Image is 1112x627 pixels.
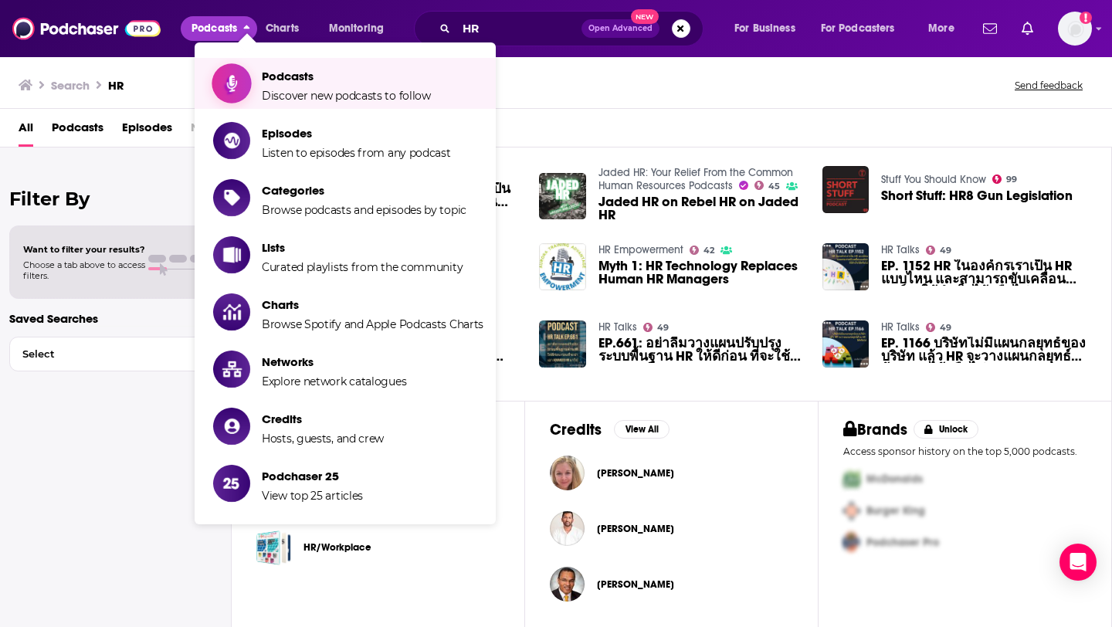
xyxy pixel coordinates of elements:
[181,16,257,41] button: close menu
[837,495,866,527] img: Second Pro Logo
[550,560,793,609] button: Freeman HrabowskiFreeman Hrabowski
[539,320,586,368] img: EP.661: อย่าลืมวางแผนปรับปรุงระบบพื้นฐาน HR ให้ดีก่อน ที่จะใช้ระบบ Advanced HR
[843,446,1087,457] p: Access sponsor history on the top 5,000 podcasts.
[881,173,986,186] a: Stuff You Should Know
[881,320,920,334] a: HR Talks
[256,16,308,41] a: Charts
[822,166,870,213] img: Short Stuff: HR8 Gun Legislation
[550,504,793,554] button: Hrishikesh HirwayHrishikesh Hirway
[192,18,237,39] span: Podcasts
[598,259,804,286] a: Myth 1: HR Technology Replaces Human HR Managers
[1010,79,1087,92] button: Send feedback
[657,324,669,331] span: 49
[881,337,1087,363] a: EP. 1166 บริษัทไม่มีแผนกลยุทธ์ของบริษัท แล้ว HR จะวางแผนกลยุทธ์ด้าน HR ได้หรือไม่
[597,578,674,591] span: [PERSON_NAME]
[23,259,145,281] span: Choose a tab above to access filters.
[1006,176,1017,183] span: 99
[597,467,674,480] a: Jessie Hronešová
[843,420,907,439] h2: Brands
[550,420,670,439] a: CreditsView All
[754,181,780,190] a: 45
[614,420,670,439] button: View All
[597,467,674,480] span: [PERSON_NAME]
[588,25,653,32] span: Open Advanced
[262,375,406,388] span: Explore network catalogues
[837,463,866,495] img: First Pro Logo
[52,115,103,147] a: Podcasts
[581,19,659,38] button: Open AdvancedNew
[926,246,951,255] a: 49
[598,166,793,192] a: Jaded HR: Your Relief From the Common Human Resources Podcasts
[1015,15,1039,42] a: Show notifications dropdown
[329,18,384,39] span: Monitoring
[928,18,954,39] span: More
[1059,544,1097,581] div: Open Intercom Messenger
[12,14,161,43] img: Podchaser - Follow, Share and Rate Podcasts
[9,188,222,210] h2: Filter By
[9,337,222,371] button: Select
[262,203,466,217] span: Browse podcasts and episodes by topic
[1058,12,1092,46] button: Show profile menu
[866,536,939,549] span: Podchaser Pro
[811,16,917,41] button: open menu
[262,432,384,446] span: Hosts, guests, and crew
[262,297,483,312] span: Charts
[550,456,585,490] img: Jessie Hronešová
[429,11,718,46] div: Search podcasts, credits, & more...
[550,449,793,498] button: Jessie HronešováJessie Hronešová
[917,16,974,41] button: open menu
[262,469,363,483] span: Podchaser 25
[703,247,714,254] span: 42
[597,523,674,535] a: Hrishikesh Hirway
[598,195,804,222] a: Jaded HR on Rebel HR on Jaded HR
[10,349,188,359] span: Select
[598,320,637,334] a: HR Talks
[303,539,371,556] a: HR/Workplace
[1058,12,1092,46] span: Logged in as elliesachs09
[940,324,951,331] span: 49
[926,323,951,332] a: 49
[256,530,291,565] a: HR/Workplace
[262,183,466,198] span: Categories
[550,567,585,602] a: Freeman Hrabowski
[262,69,431,83] span: Podcasts
[881,189,1073,202] a: Short Stuff: HR8 Gun Legislation
[51,78,90,93] h3: Search
[262,317,483,331] span: Browse Spotify and Apple Podcasts Charts
[881,243,920,256] a: HR Talks
[539,243,586,290] a: Myth 1: HR Technology Replaces Human HR Managers
[262,240,463,255] span: Lists
[914,420,979,439] button: Unlock
[837,527,866,558] img: Third Pro Logo
[866,473,923,486] span: McDonalds
[266,18,299,39] span: Charts
[992,175,1017,184] a: 99
[940,247,951,254] span: 49
[122,115,172,147] span: Episodes
[866,504,925,517] span: Burger King
[262,489,363,503] span: View top 25 articles
[821,18,895,39] span: For Podcasters
[19,115,33,147] span: All
[262,260,463,274] span: Curated playlists from the community
[643,323,669,332] a: 49
[550,511,585,546] img: Hrishikesh Hirway
[539,173,586,220] img: Jaded HR on Rebel HR on Jaded HR
[550,420,602,439] h2: Credits
[734,18,795,39] span: For Business
[881,259,1087,286] a: EP. 1152 HR ในองค์กรเราเป็น HR แบบไหน และสามารถขับเคลื่อนองค์กรให้สำเร็จได้หรือไม่
[822,320,870,368] a: EP. 1166 บริษัทไม่มีแผนกลยุทธ์ของบริษัท แล้ว HR จะวางแผนกลยุทธ์ด้าน HR ได้หรือไม่
[318,16,404,41] button: open menu
[598,337,804,363] a: EP.661: อย่าลืมวางแผนปรับปรุงระบบพื้นฐาน HR ให้ดีก่อน ที่จะใช้ระบบ Advanced HR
